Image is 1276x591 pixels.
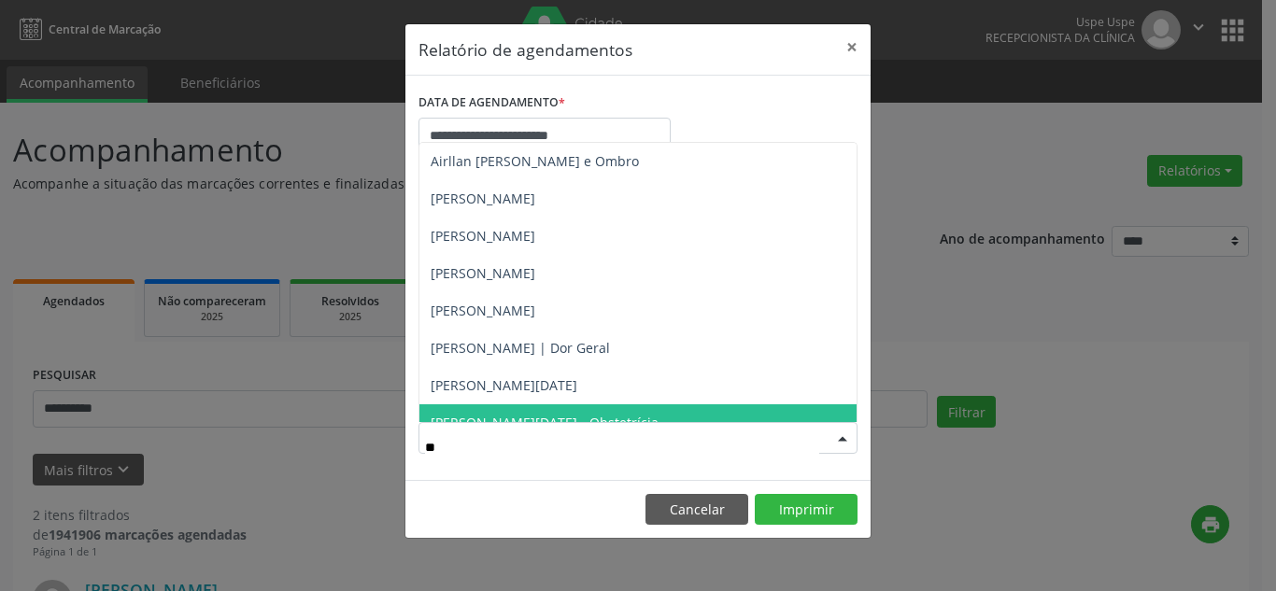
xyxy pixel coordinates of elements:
[431,302,535,319] span: [PERSON_NAME]
[431,227,535,245] span: [PERSON_NAME]
[755,494,858,526] button: Imprimir
[833,24,871,70] button: Close
[431,264,535,282] span: [PERSON_NAME]
[431,376,577,394] span: [PERSON_NAME][DATE]
[431,190,535,207] span: [PERSON_NAME]
[418,89,565,118] label: DATA DE AGENDAMENTO
[645,494,748,526] button: Cancelar
[431,152,639,170] span: Airllan [PERSON_NAME] e Ombro
[431,414,659,431] span: [PERSON_NAME][DATE] - Obstetrícia
[418,37,632,62] h5: Relatório de agendamentos
[431,339,610,357] span: [PERSON_NAME] | Dor Geral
